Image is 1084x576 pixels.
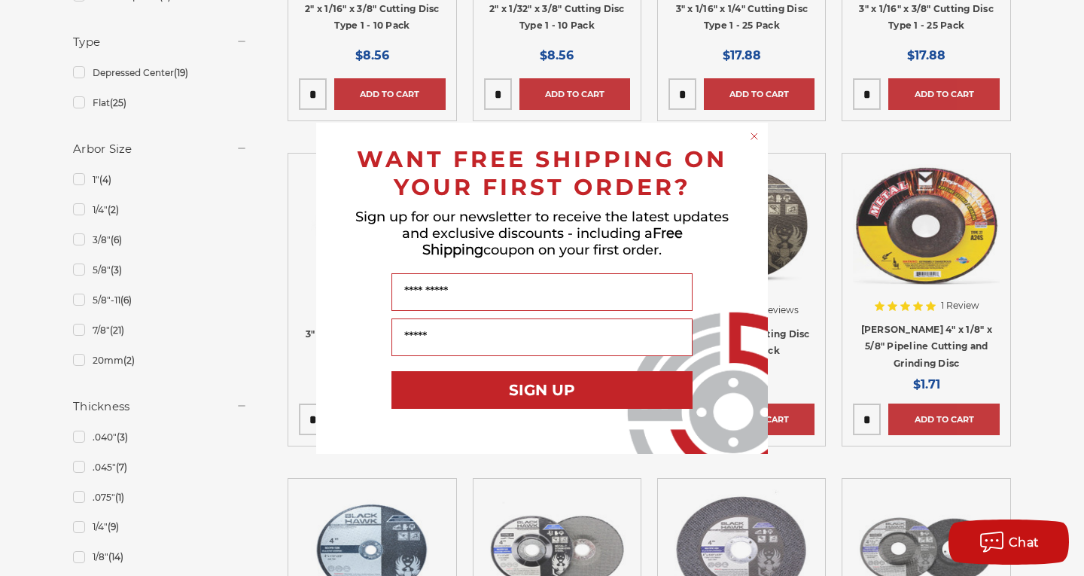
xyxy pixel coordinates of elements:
span: Chat [1009,535,1040,550]
button: Close dialog [747,129,762,144]
span: Sign up for our newsletter to receive the latest updates and exclusive discounts - including a co... [355,209,729,258]
span: WANT FREE SHIPPING ON YOUR FIRST ORDER? [357,145,727,201]
button: Chat [948,520,1069,565]
span: Free Shipping [422,225,683,258]
button: SIGN UP [391,371,693,409]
